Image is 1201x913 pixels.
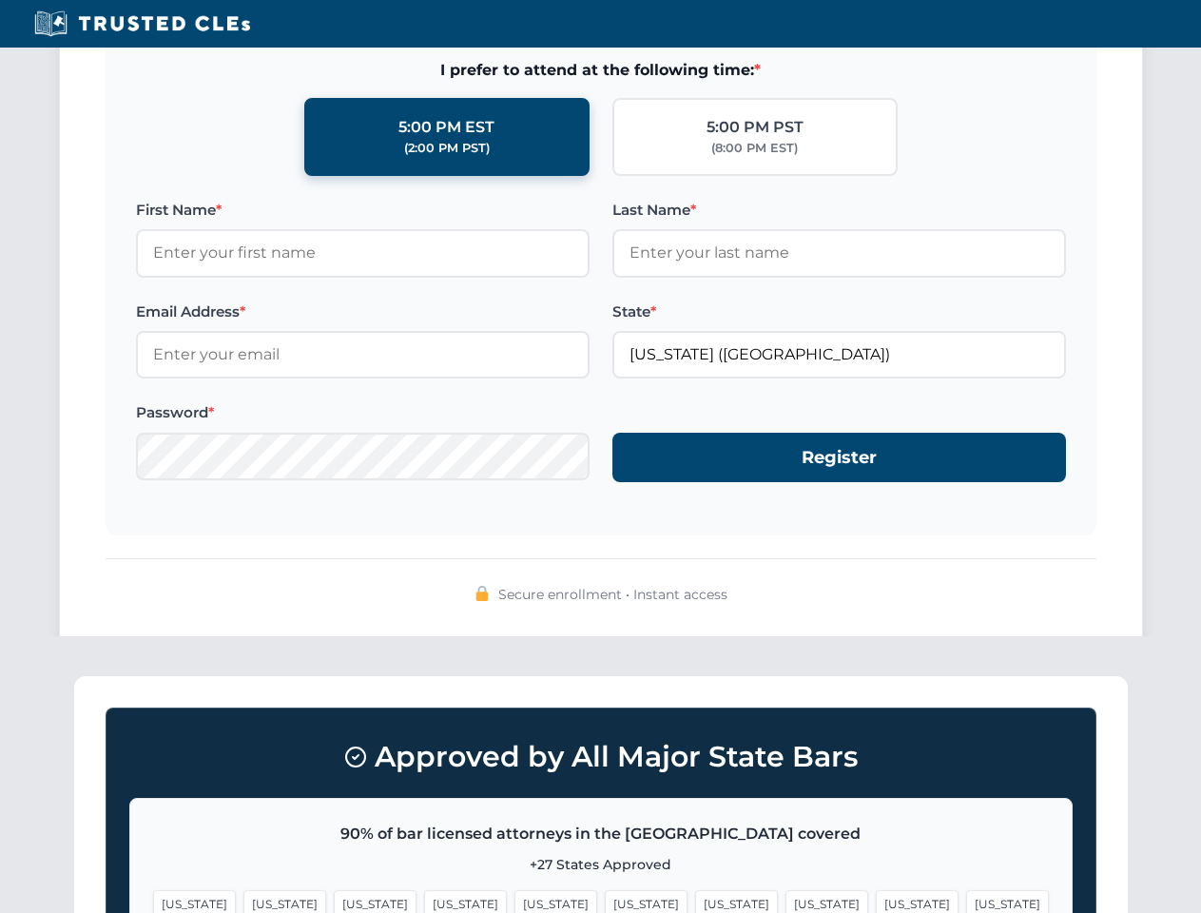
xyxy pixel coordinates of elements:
[404,139,490,158] div: (2:00 PM PST)
[612,331,1066,379] input: Missouri (MO)
[153,822,1049,846] p: 90% of bar licensed attorneys in the [GEOGRAPHIC_DATA] covered
[707,115,804,140] div: 5:00 PM PST
[153,854,1049,875] p: +27 States Approved
[136,229,590,277] input: Enter your first name
[612,199,1066,222] label: Last Name
[136,331,590,379] input: Enter your email
[129,731,1073,783] h3: Approved by All Major State Bars
[475,586,490,601] img: 🔒
[136,58,1066,83] span: I prefer to attend at the following time:
[136,401,590,424] label: Password
[398,115,494,140] div: 5:00 PM EST
[136,199,590,222] label: First Name
[612,229,1066,277] input: Enter your last name
[498,584,727,605] span: Secure enrollment • Instant access
[612,433,1066,483] button: Register
[612,301,1066,323] label: State
[136,301,590,323] label: Email Address
[29,10,256,38] img: Trusted CLEs
[711,139,798,158] div: (8:00 PM EST)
